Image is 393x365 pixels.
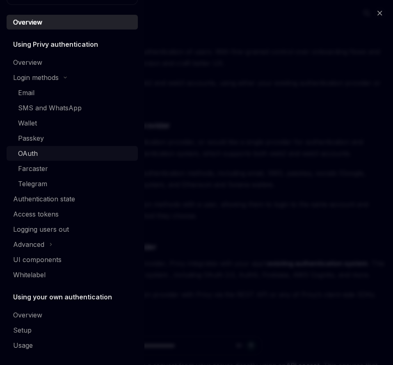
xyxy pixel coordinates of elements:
[13,73,59,82] div: Login methods
[18,148,38,158] div: OAuth
[13,224,69,234] div: Logging users out
[7,252,138,267] a: UI components
[7,15,138,30] a: Overview
[7,267,138,282] a: Whitelabel
[18,133,44,143] div: Passkey
[13,310,42,320] div: Overview
[13,325,32,335] div: Setup
[13,209,59,219] div: Access tokens
[7,100,138,115] a: SMS and WhatsApp
[7,55,138,70] a: Overview
[7,308,138,322] a: Overview
[7,237,138,252] button: Toggle Advanced section
[13,255,62,265] div: UI components
[7,323,138,338] a: Setup
[7,146,138,161] a: OAuth
[7,207,138,221] a: Access tokens
[13,57,42,67] div: Overview
[13,340,33,350] div: Usage
[7,161,138,176] a: Farcaster
[7,222,138,237] a: Logging users out
[13,240,44,249] div: Advanced
[13,292,112,302] h5: Using your own authentication
[7,338,138,353] a: Usage
[7,116,138,130] a: Wallet
[7,176,138,191] a: Telegram
[13,270,46,280] div: Whitelabel
[13,17,42,27] div: Overview
[18,179,47,189] div: Telegram
[7,85,138,100] a: Email
[18,103,82,113] div: SMS and WhatsApp
[7,192,138,206] a: Authentication state
[18,118,37,128] div: Wallet
[18,164,48,173] div: Farcaster
[18,88,34,98] div: Email
[7,131,138,146] a: Passkey
[7,70,138,85] button: Toggle Login methods section
[13,39,98,49] h5: Using Privy authentication
[13,194,75,204] div: Authentication state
